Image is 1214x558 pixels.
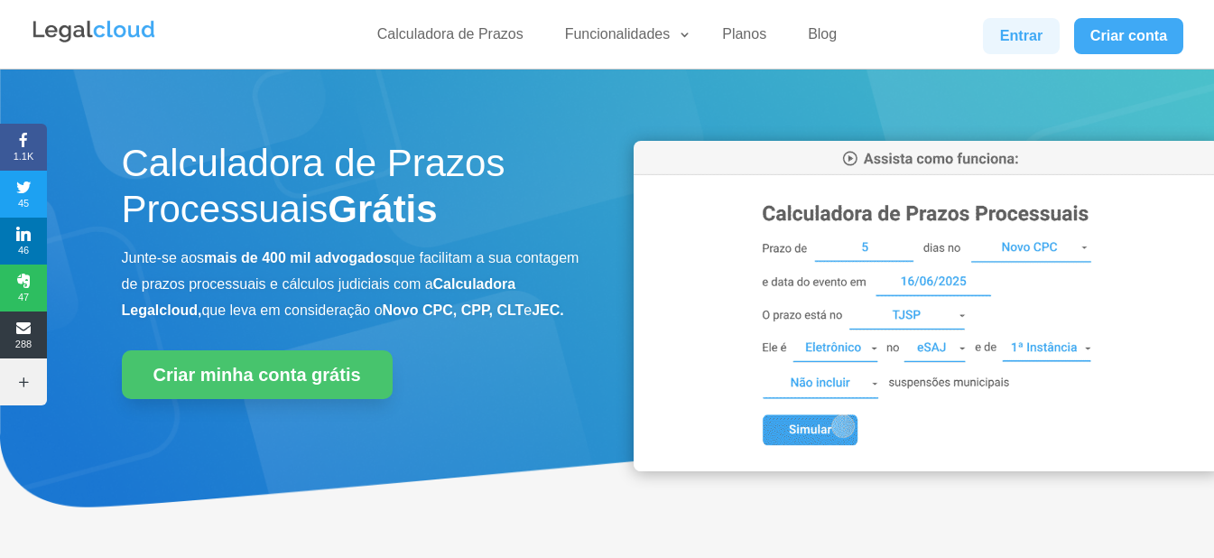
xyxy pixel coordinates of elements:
[554,25,692,51] a: Funcionalidades
[797,25,848,51] a: Blog
[983,18,1059,54] a: Entrar
[711,25,777,51] a: Planos
[1074,18,1184,54] a: Criar conta
[204,250,391,265] b: mais de 400 mil advogados
[328,188,437,230] strong: Grátis
[31,33,157,48] a: Logo da Legalcloud
[383,302,524,318] b: Novo CPC, CPP, CLT
[122,246,580,323] p: Junte-se aos que facilitam a sua contagem de prazos processuais e cálculos judiciais com a que le...
[31,18,157,45] img: Legalcloud Logo
[122,350,393,399] a: Criar minha conta grátis
[122,276,516,318] b: Calculadora Legalcloud,
[366,25,534,51] a: Calculadora de Prazos
[122,141,580,241] h1: Calculadora de Prazos Processuais
[532,302,564,318] b: JEC.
